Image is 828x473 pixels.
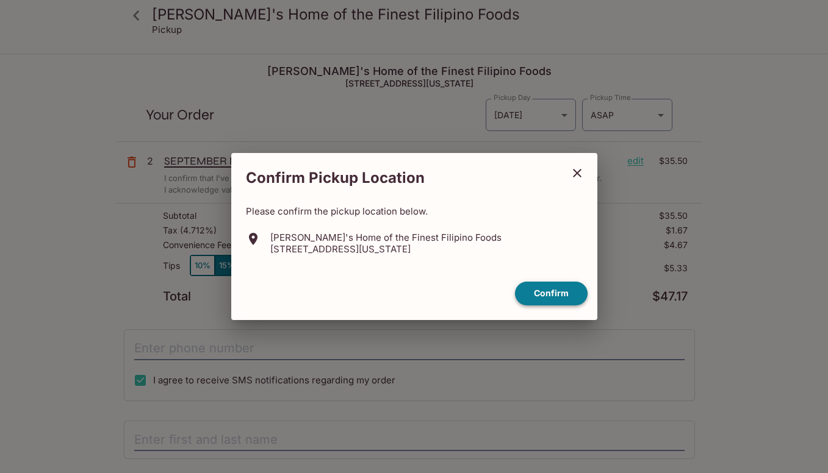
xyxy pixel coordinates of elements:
h2: Confirm Pickup Location [231,163,562,193]
p: Please confirm the pickup location below. [246,205,583,217]
p: [PERSON_NAME]'s Home of the Finest Filipino Foods [270,232,502,243]
p: [STREET_ADDRESS][US_STATE] [270,243,502,255]
button: close [562,158,592,188]
button: confirm [515,282,588,305]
